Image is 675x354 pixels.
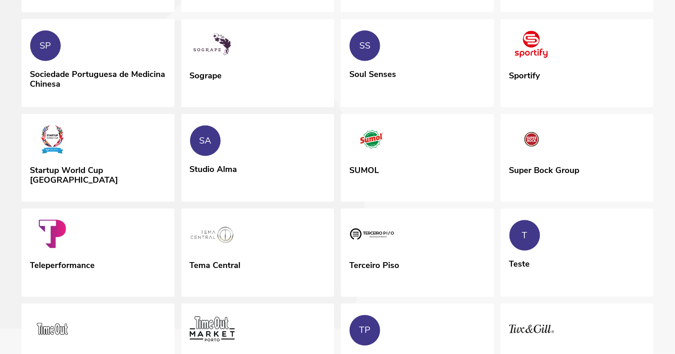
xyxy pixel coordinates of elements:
[341,114,494,202] a: SUMOL SUMOL
[501,19,654,107] a: Sportify Sportify
[30,125,75,156] img: Startup World Cup Portugal
[349,125,394,156] img: SUMOL
[22,19,174,106] a: SP Sociedade Portuguesa de Medicina Chinesa
[181,209,334,297] a: Tema Central Tema Central
[501,114,654,202] a: Super Bock Group Super Bock Group
[190,162,237,174] div: Studio Alma
[30,163,166,185] div: Startup World Cup [GEOGRAPHIC_DATA]
[22,209,174,297] a: Teleperformance Teleperformance
[359,41,370,51] div: SS
[30,315,75,346] img: Time Out Lisboa
[349,67,396,79] div: Soul Senses
[349,163,379,175] div: SUMOL
[522,230,528,241] div: T
[181,19,334,107] a: Sogrape Sogrape
[341,19,494,106] a: SS Soul Senses
[190,315,235,346] img: Time Out Market Porto
[349,220,394,251] img: Terceiro Piso
[509,30,554,61] img: Sportify
[509,68,540,81] div: Sportify
[509,125,554,156] img: Super Bock Group
[199,136,211,146] div: SA
[181,114,334,201] a: SA Studio Alma
[30,220,75,251] img: Teleperformance
[501,209,654,295] a: T Teste
[349,258,399,270] div: Terceiro Piso
[509,315,554,346] img: Tux & Gill
[190,68,222,81] div: Sogrape
[190,30,235,61] img: Sogrape
[40,41,51,51] div: SP
[30,258,95,270] div: Teleperformance
[30,67,166,89] div: Sociedade Portuguesa de Medicina Chinesa
[341,209,494,297] a: Terceiro Piso Terceiro Piso
[509,163,580,175] div: Super Bock Group
[22,114,174,202] a: Startup World Cup Portugal Startup World Cup [GEOGRAPHIC_DATA]
[190,220,235,251] img: Tema Central
[359,325,371,336] div: TP
[190,258,241,270] div: Tema Central
[509,257,530,269] div: Teste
